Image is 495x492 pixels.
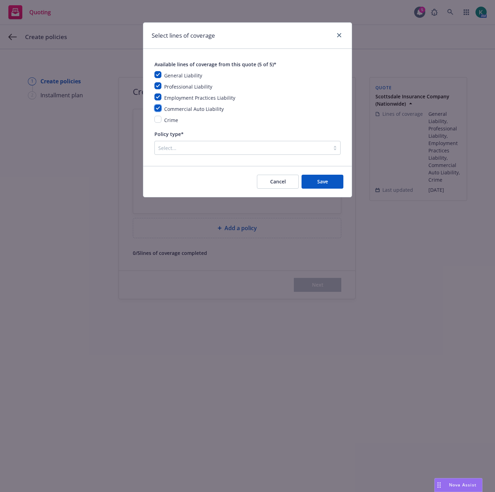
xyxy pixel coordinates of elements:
[164,94,235,101] span: Employment Practices Liability
[302,175,343,189] button: Save
[154,131,184,137] span: Policy type*
[164,72,202,79] span: General Liability
[154,61,276,68] span: Available lines of coverage from this quote (5 of 5)*
[335,31,343,39] a: close
[434,478,482,492] button: Nova Assist
[164,106,224,112] span: Commercial Auto Liability
[164,117,178,123] span: Crime
[164,83,212,90] span: Professional Liability
[270,178,286,185] span: Cancel
[152,31,215,40] h1: Select lines of coverage
[257,175,299,189] button: Cancel
[449,482,477,488] span: Nova Assist
[317,178,328,185] span: Save
[435,478,443,492] div: Drag to move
